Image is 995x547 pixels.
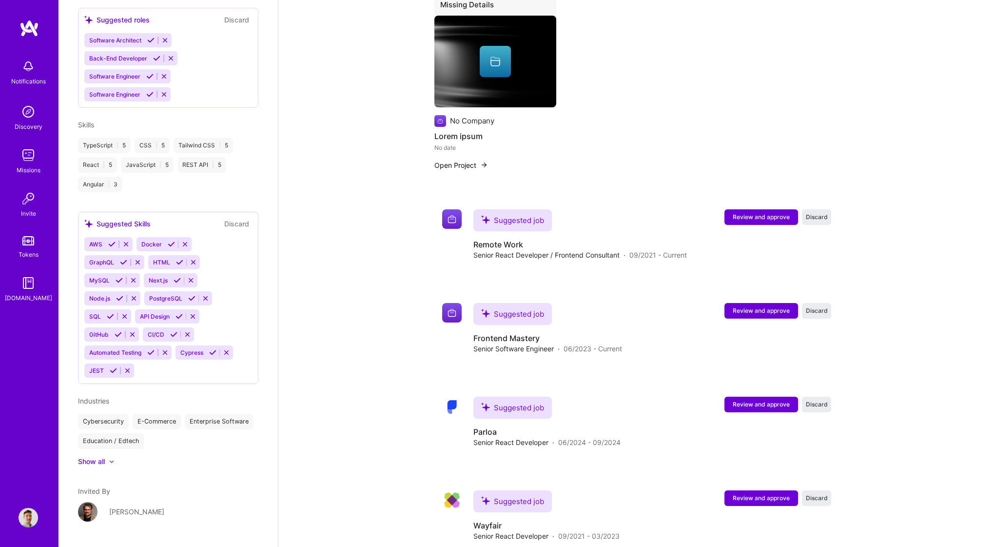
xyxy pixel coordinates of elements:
img: arrow-right [480,161,488,169]
div: Education / Edtech [78,433,144,449]
i: Accept [107,313,114,320]
span: · [552,531,554,541]
img: Company logo [442,303,462,323]
span: Review and approve [733,213,790,221]
i: Accept [147,37,155,44]
div: Suggested job [473,303,552,325]
img: User Avatar [78,502,98,522]
button: Review and approve [724,303,798,319]
span: CI/CD [148,331,164,338]
div: Notifications [11,76,46,86]
span: MySQL [89,277,110,284]
div: Suggested Skills [84,219,151,229]
img: teamwork [19,145,38,165]
span: | [212,161,214,169]
span: Node.js [89,295,110,302]
i: Reject [189,313,196,320]
div: Show all [78,457,105,466]
i: Reject [181,241,189,248]
div: TypeScript 5 [78,138,131,153]
i: Reject [161,37,169,44]
h4: Lorem ipsum [434,130,556,142]
i: Accept [188,295,195,302]
span: Senior React Developer [473,531,548,541]
i: Reject [160,73,168,80]
div: No Company [450,116,494,126]
span: Review and approve [733,306,790,315]
h4: Remote Work [473,239,687,250]
div: Tailwind CSS 5 [174,138,233,153]
div: Tokens [19,249,39,260]
i: icon SuggestedTeams [84,220,93,228]
div: [PERSON_NAME] [109,506,164,517]
i: Accept [176,313,183,320]
i: Accept [110,367,117,374]
span: Review and approve [733,494,790,502]
button: Discard [802,303,831,319]
span: API Design [140,313,170,320]
div: Suggested job [473,209,552,231]
button: Discard [221,14,252,25]
i: Reject [121,313,128,320]
i: Reject [124,367,131,374]
i: Reject [129,331,136,338]
span: Senior React Developer [473,437,548,447]
div: Enterprise Software [185,414,254,429]
span: Software Engineer [89,73,140,80]
i: Reject [187,277,195,284]
span: Review and approve [733,400,790,408]
span: Software Engineer [89,91,140,98]
span: Software Architect [89,37,141,44]
span: | [159,161,161,169]
span: Skills [78,121,94,129]
i: Accept [146,91,154,98]
span: Invited By [78,487,110,495]
i: Accept [120,259,127,266]
div: Discovery [15,122,42,132]
h4: Parloa [473,426,621,437]
img: User Avatar [19,508,38,527]
i: Reject [167,55,175,62]
span: AWS [89,241,102,248]
i: Reject [223,349,230,356]
span: · [558,344,560,354]
button: Discard [221,218,252,229]
span: Discard [806,400,828,408]
i: Accept [116,277,123,284]
i: icon SuggestedTeams [481,403,490,411]
h4: Wayfair [473,520,620,531]
i: Reject [202,295,209,302]
span: Discard [806,306,828,315]
span: HTML [153,259,170,266]
span: | [219,142,221,149]
span: Automated Testing [89,349,141,356]
span: | [108,181,110,188]
div: Suggested job [473,490,552,512]
img: tokens [22,236,34,245]
div: Suggested roles [84,15,150,25]
div: Cybersecurity [78,414,129,429]
i: Accept [209,349,216,356]
i: Reject [134,259,141,266]
i: icon SuggestedTeams [84,16,93,24]
span: SQL [89,313,101,320]
img: Company logo [442,490,462,510]
i: icon SuggestedTeams [481,496,490,505]
i: Accept [108,241,116,248]
span: PostgreSQL [149,295,182,302]
i: Accept [116,295,123,302]
span: GitHub [89,331,109,338]
i: Reject [161,349,169,356]
span: Docker [141,241,162,248]
h4: Frontend Mastery [473,333,622,344]
i: Accept [153,55,160,62]
span: | [117,142,118,149]
i: Accept [168,241,175,248]
i: Reject [184,331,191,338]
div: CSS 5 [135,138,170,153]
div: [DOMAIN_NAME] [5,293,52,303]
span: JEST [89,367,104,374]
img: Company logo [442,397,462,416]
img: Company logo [442,209,462,229]
img: guide book [19,273,38,293]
